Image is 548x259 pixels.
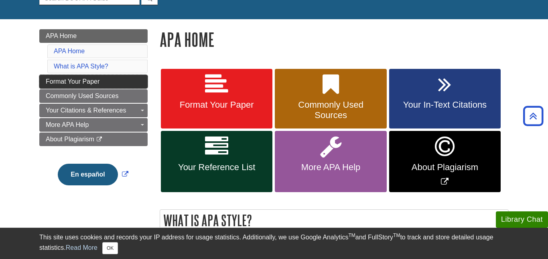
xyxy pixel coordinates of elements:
div: This site uses cookies and records your IP address for usage statistics. Additionally, we use Goo... [39,233,509,254]
a: Format Your Paper [161,69,272,129]
a: Link opens in new window [389,131,501,192]
sup: TM [393,233,400,238]
h2: What is APA Style? [160,210,508,231]
button: En español [58,164,118,185]
span: About Plagiarism [395,162,495,173]
sup: TM [348,233,355,238]
a: Link opens in new window [56,171,130,178]
span: Format Your Paper [46,78,99,85]
span: About Plagiarism [46,136,94,143]
a: Back to Top [520,110,546,121]
span: Commonly Used Sources [46,92,118,99]
a: About Plagiarism [39,133,148,146]
div: Guide Page Menu [39,29,148,199]
a: Commonly Used Sources [275,69,386,129]
span: Your Citations & References [46,107,126,114]
a: Your Citations & References [39,104,148,117]
span: Your In-Text Citations [395,100,495,110]
a: Commonly Used Sources [39,89,148,103]
a: Format Your Paper [39,75,148,88]
span: More APA Help [281,162,380,173]
a: Read More [66,244,97,251]
a: More APA Help [275,131,386,192]
a: Your Reference List [161,131,272,192]
span: Your Reference List [167,162,266,173]
i: This link opens in a new window [96,137,103,142]
button: Close [102,242,118,254]
a: More APA Help [39,118,148,132]
a: APA Home [39,29,148,43]
h1: APA Home [160,29,509,50]
a: Your In-Text Citations [389,69,501,129]
span: APA Home [46,32,77,39]
span: More APA Help [46,121,89,128]
span: Commonly Used Sources [281,100,380,120]
a: APA Home [54,48,85,54]
button: Library Chat [496,211,548,228]
span: Format Your Paper [167,100,266,110]
a: What is APA Style? [54,63,108,70]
